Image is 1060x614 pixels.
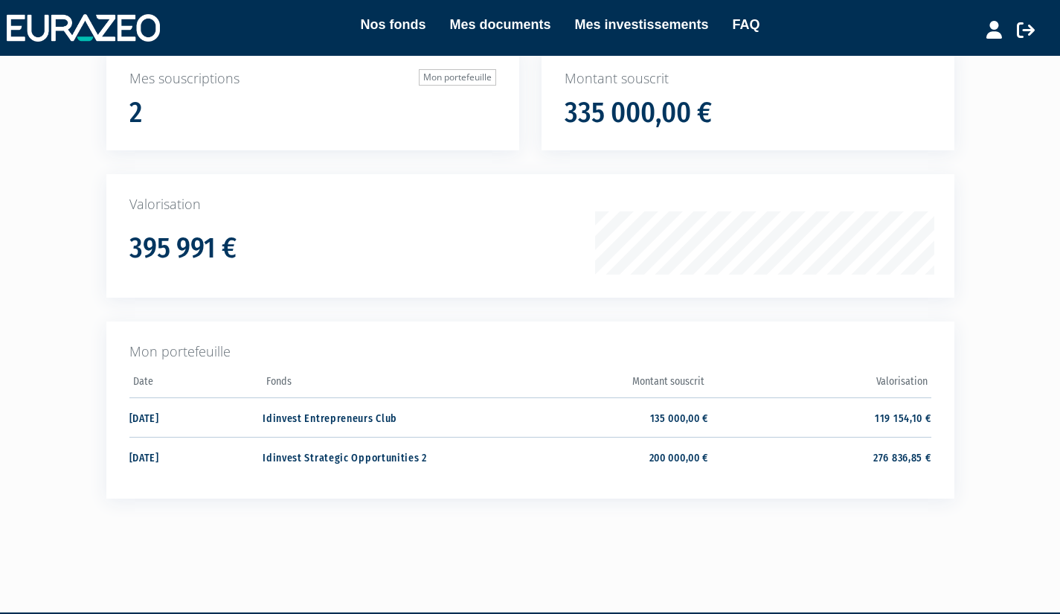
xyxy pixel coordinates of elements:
h1: 395 991 € [129,233,237,264]
td: Idinvest Strategic Opportunities 2 [263,437,485,476]
p: Mon portefeuille [129,342,931,362]
a: Mes investissements [574,14,708,35]
p: Montant souscrit [565,69,931,89]
a: Mes documents [449,14,550,35]
p: Mes souscriptions [129,69,496,89]
h1: 335 000,00 € [565,97,712,129]
a: Nos fonds [360,14,425,35]
td: 200 000,00 € [486,437,708,476]
th: Fonds [263,371,485,398]
td: 276 836,85 € [708,437,931,476]
a: Mon portefeuille [419,69,496,86]
img: 1732889491-logotype_eurazeo_blanc_rvb.png [7,14,160,41]
td: 119 154,10 € [708,397,931,437]
td: [DATE] [129,437,263,476]
td: 135 000,00 € [486,397,708,437]
th: Montant souscrit [486,371,708,398]
td: [DATE] [129,397,263,437]
p: Valorisation [129,195,931,214]
td: Idinvest Entrepreneurs Club [263,397,485,437]
th: Date [129,371,263,398]
h1: 2 [129,97,142,129]
a: FAQ [733,14,760,35]
th: Valorisation [708,371,931,398]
